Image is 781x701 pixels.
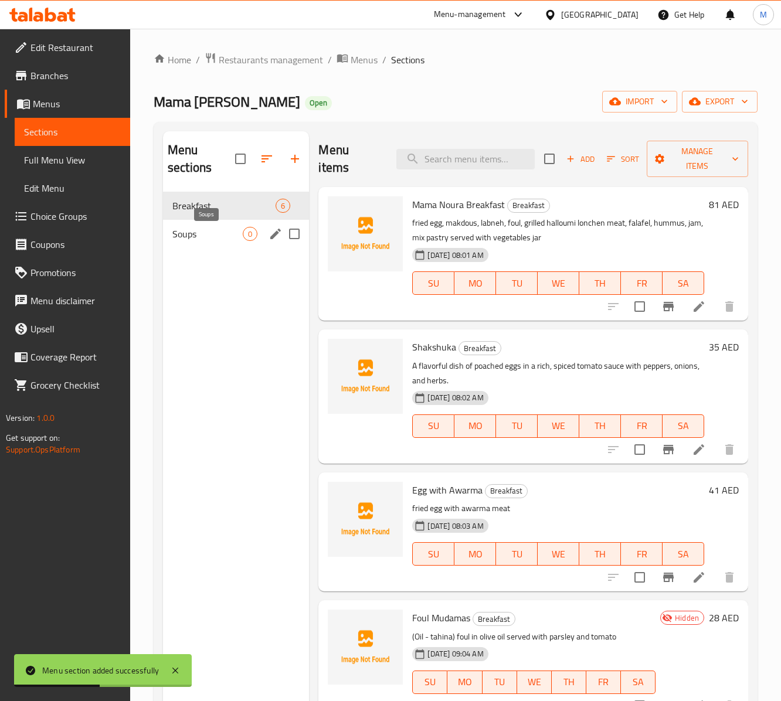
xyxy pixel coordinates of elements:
[276,200,290,212] span: 6
[459,342,501,355] span: Breakfast
[412,359,704,388] p: A flavorful dish of poached eggs in a rich, spiced tomato sauce with peppers, onions, and herbs.
[538,414,579,438] button: WE
[561,8,639,21] div: [GEOGRAPHIC_DATA]
[15,118,130,146] a: Sections
[328,482,403,557] img: Egg with Awarma
[30,69,121,83] span: Branches
[542,546,575,563] span: WE
[24,153,121,167] span: Full Menu View
[627,437,652,462] span: Select to update
[691,94,748,109] span: export
[584,275,616,292] span: TH
[423,520,488,532] span: [DATE] 08:03 AM
[42,664,159,677] div: Menu section added successfully
[621,542,663,566] button: FR
[496,414,538,438] button: TU
[647,141,748,177] button: Manage items
[243,229,257,240] span: 0
[654,292,682,321] button: Branch-specific-item
[579,542,621,566] button: TH
[172,227,243,241] span: Soups
[663,271,704,295] button: SA
[396,149,535,169] input: search
[663,542,704,566] button: SA
[507,199,550,213] div: Breakfast
[483,671,517,694] button: TU
[412,271,454,295] button: SU
[627,565,652,590] span: Select to update
[562,150,599,168] button: Add
[5,202,130,230] a: Choice Groups
[219,53,323,67] span: Restaurants management
[584,417,616,434] span: TH
[6,430,60,445] span: Get support on:
[542,275,575,292] span: WE
[715,435,743,464] button: delete
[30,237,121,251] span: Coupons
[760,8,767,21] span: M
[5,230,130,258] a: Coupons
[459,417,491,434] span: MO
[542,417,575,434] span: WE
[487,673,512,690] span: TU
[337,52,378,67] a: Menus
[692,300,706,314] a: Edit menu item
[692,443,706,457] a: Edit menu item
[434,8,506,22] div: Menu-management
[565,152,596,166] span: Add
[5,343,130,371] a: Coverage Report
[447,671,482,694] button: MO
[417,275,450,292] span: SU
[305,96,332,110] div: Open
[454,414,496,438] button: MO
[30,350,121,364] span: Coverage Report
[709,196,739,213] h6: 81 AED
[663,414,704,438] button: SA
[562,150,599,168] span: Add item
[328,610,403,685] img: Foul Mudamas
[522,673,547,690] span: WE
[538,271,579,295] button: WE
[267,225,284,243] button: edit
[351,53,378,67] span: Menus
[452,673,477,690] span: MO
[328,339,403,414] img: Shakshuka
[412,338,456,356] span: Shakshuka
[205,52,323,67] a: Restaurants management
[33,97,121,111] span: Menus
[654,563,682,591] button: Branch-specific-item
[599,150,647,168] span: Sort items
[412,671,447,694] button: SU
[667,417,699,434] span: SA
[412,196,505,213] span: Mama Noura Breakfast
[473,612,515,626] span: Breakfast
[508,199,549,212] span: Breakfast
[24,181,121,195] span: Edit Menu
[459,546,491,563] span: MO
[538,542,579,566] button: WE
[602,91,677,113] button: import
[30,378,121,392] span: Grocery Checklist
[30,266,121,280] span: Promotions
[656,144,739,173] span: Manage items
[196,53,200,67] li: /
[417,546,450,563] span: SU
[501,275,533,292] span: TU
[172,199,276,213] span: Breakfast
[621,414,663,438] button: FR
[682,91,758,113] button: export
[30,209,121,223] span: Choice Groups
[276,199,290,213] div: items
[412,629,656,644] p: (Oil - tahina) foul in olive oil served with parsley and tomato
[459,341,501,355] div: Breakfast
[423,250,488,261] span: [DATE] 08:01 AM
[30,294,121,308] span: Menu disclaimer
[15,174,130,202] a: Edit Menu
[586,671,621,694] button: FR
[654,435,682,464] button: Branch-specific-item
[412,501,704,516] p: fried egg with awarma meat
[670,612,704,624] span: Hidden
[626,673,651,690] span: SA
[5,371,130,399] a: Grocery Checklist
